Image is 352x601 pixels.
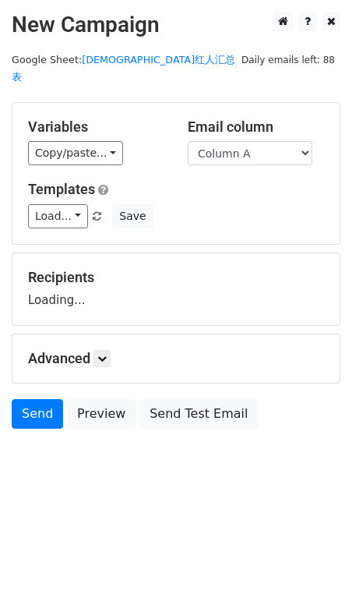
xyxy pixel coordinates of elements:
[28,141,123,165] a: Copy/paste...
[28,269,324,286] h5: Recipients
[236,54,340,65] a: Daily emails left: 88
[112,204,153,228] button: Save
[12,12,340,38] h2: New Campaign
[12,54,235,83] a: [DEMOGRAPHIC_DATA]红人汇总表
[28,181,95,197] a: Templates
[188,118,324,136] h5: Email column
[67,399,136,429] a: Preview
[28,350,324,367] h5: Advanced
[139,399,258,429] a: Send Test Email
[12,399,63,429] a: Send
[28,269,324,309] div: Loading...
[12,54,235,83] small: Google Sheet:
[236,51,340,69] span: Daily emails left: 88
[28,118,164,136] h5: Variables
[28,204,88,228] a: Load...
